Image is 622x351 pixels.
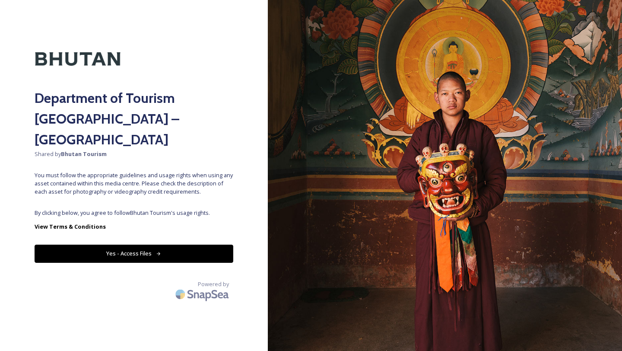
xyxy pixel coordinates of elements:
img: Kingdom-of-Bhutan-Logo.png [35,35,121,83]
span: Powered by [198,280,229,288]
strong: Bhutan Tourism [61,150,107,158]
button: Yes - Access Files [35,245,233,262]
a: View Terms & Conditions [35,221,233,232]
img: SnapSea Logo [173,284,233,304]
span: You must follow the appropriate guidelines and usage rights when using any asset contained within... [35,171,233,196]
span: By clicking below, you agree to follow Bhutan Tourism 's usage rights. [35,209,233,217]
h2: Department of Tourism [GEOGRAPHIC_DATA] – [GEOGRAPHIC_DATA] [35,88,233,150]
strong: View Terms & Conditions [35,223,106,230]
span: Shared by [35,150,233,158]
